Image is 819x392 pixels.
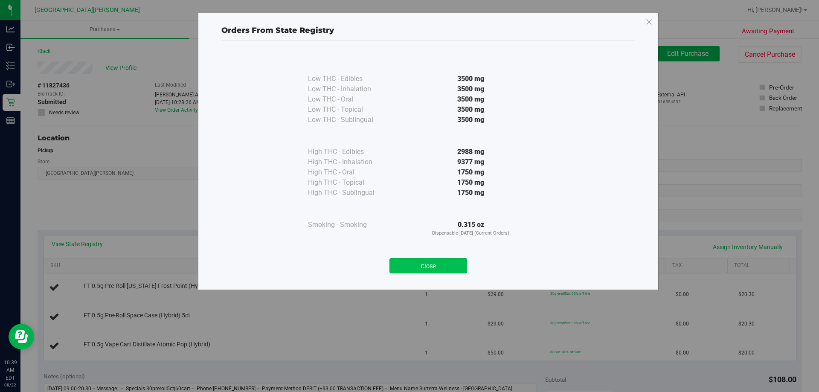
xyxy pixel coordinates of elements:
[393,94,549,105] div: 3500 mg
[308,167,393,177] div: High THC - Oral
[393,220,549,237] div: 0.315 oz
[308,105,393,115] div: Low THC - Topical
[308,157,393,167] div: High THC - Inhalation
[221,26,334,35] span: Orders From State Registry
[393,230,549,237] p: Dispensable [DATE] (Current Orders)
[393,105,549,115] div: 3500 mg
[393,177,549,188] div: 1750 mg
[308,220,393,230] div: Smoking - Smoking
[308,147,393,157] div: High THC - Edibles
[393,188,549,198] div: 1750 mg
[308,84,393,94] div: Low THC - Inhalation
[393,167,549,177] div: 1750 mg
[308,74,393,84] div: Low THC - Edibles
[389,258,467,273] button: Close
[9,324,34,349] iframe: Resource center
[393,84,549,94] div: 3500 mg
[308,177,393,188] div: High THC - Topical
[393,157,549,167] div: 9377 mg
[308,115,393,125] div: Low THC - Sublingual
[393,74,549,84] div: 3500 mg
[308,94,393,105] div: Low THC - Oral
[393,147,549,157] div: 2988 mg
[393,115,549,125] div: 3500 mg
[308,188,393,198] div: High THC - Sublingual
